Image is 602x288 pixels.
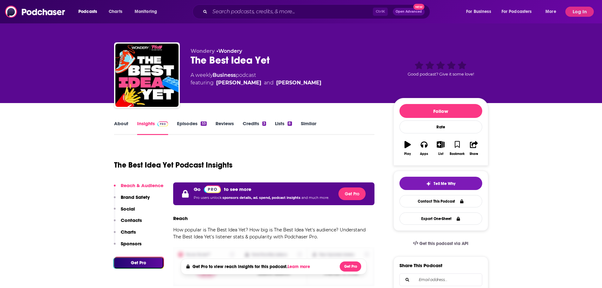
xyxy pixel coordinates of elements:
[192,264,312,269] h4: Get Pro to view reach insights for this podcast.
[416,137,432,160] button: Apps
[5,6,66,18] img: Podchaser - Follow, Share and Rate Podcasts
[420,152,428,156] div: Apps
[393,8,425,15] button: Open AdvancedNew
[204,185,221,193] img: Podchaser Pro
[157,121,168,126] img: Podchaser Pro
[114,241,142,252] button: Sponsors
[262,121,266,126] div: 3
[399,104,482,118] button: Follow
[216,48,242,54] span: •
[462,7,499,17] button: open menu
[121,182,163,188] p: Reach & Audience
[191,48,215,54] span: Wondery
[114,194,150,206] button: Brand Safety
[408,236,474,251] a: Get this podcast via API
[115,44,179,107] img: The Best Idea Yet
[121,206,135,212] p: Social
[399,273,482,286] div: Search followers
[399,177,482,190] button: tell me why sparkleTell Me Why
[396,10,422,13] span: Open Advanced
[399,120,482,133] div: Rate
[114,182,163,194] button: Reach & Audience
[114,217,142,229] button: Contacts
[74,7,105,17] button: open menu
[373,8,388,16] span: Ctrl K
[413,4,425,10] span: New
[121,217,142,223] p: Contacts
[243,120,266,135] a: Credits3
[275,120,292,135] a: Lists8
[191,79,321,87] span: featuring
[405,274,477,286] input: Email address...
[114,120,128,135] a: About
[218,48,242,54] a: Wondery
[450,152,465,156] div: Bookmark
[470,152,478,156] div: Share
[438,152,443,156] div: List
[135,7,157,16] span: Monitoring
[301,120,316,135] a: Similar
[541,7,564,17] button: open menu
[130,7,165,17] button: open menu
[264,79,274,87] span: and
[105,7,126,17] a: Charts
[497,7,541,17] button: open menu
[114,206,135,218] button: Social
[216,120,234,135] a: Reviews
[121,241,142,247] p: Sponsors
[222,196,301,200] span: sponsors details, ad. spend, podcast insights
[426,181,431,186] img: tell me why sparkle
[466,7,491,16] span: For Business
[419,241,468,246] span: Get this podcast via API
[502,7,532,16] span: For Podcasters
[565,7,594,17] button: Log In
[404,152,411,156] div: Play
[465,137,482,160] button: Share
[114,229,136,241] button: Charts
[198,4,436,19] div: Search podcasts, credits, & more...
[340,261,361,272] button: Get Pro
[177,120,206,135] a: Episodes53
[224,186,251,192] p: to see more
[121,229,136,235] p: Charts
[121,194,150,200] p: Brand Safety
[114,257,163,268] button: Get Pro
[408,72,474,77] span: Good podcast? Give it some love!
[276,79,321,87] a: [PERSON_NAME]
[109,7,122,16] span: Charts
[210,7,373,17] input: Search podcasts, credits, & more...
[201,121,206,126] div: 53
[216,79,261,87] a: [PERSON_NAME]
[545,7,556,16] span: More
[399,262,442,268] h3: Share This Podcast
[288,121,292,126] div: 8
[194,193,329,203] p: Pro users unlock and much more.
[288,264,312,269] button: Learn more
[173,226,375,240] p: How popular is The Best Idea Yet? How big is The Best Idea Yet's audience? Understand The Best Id...
[213,72,236,78] a: Business
[399,212,482,225] button: Export One-Sheet
[432,137,449,160] button: List
[194,186,201,192] p: Go
[338,187,366,200] button: Get Pro
[173,215,188,221] h3: Reach
[434,181,455,186] span: Tell Me Why
[137,120,168,135] a: InsightsPodchaser Pro
[114,160,233,170] h1: The Best Idea Yet Podcast Insights
[78,7,97,16] span: Podcasts
[449,137,465,160] button: Bookmark
[399,195,482,207] a: Contact This Podcast
[204,185,221,193] a: Pro website
[399,137,416,160] button: Play
[393,48,488,87] div: Good podcast? Give it some love!
[191,71,321,87] div: A weekly podcast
